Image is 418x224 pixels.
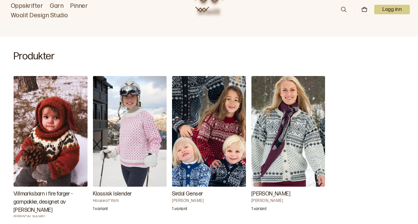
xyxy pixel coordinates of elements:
img: Dale GarnSirdal Jakke [251,76,325,187]
a: Woolit Design Studio [11,11,68,20]
h4: House of Yarn [93,198,167,204]
h3: Sirdal Genser [172,190,246,198]
h3: Villmarksbarn i fire farger - garnpakke, designet av [PERSON_NAME] [14,190,88,214]
a: Oppskrifter [11,1,43,11]
img: Linka NeumannVillmarksbarn i fire farger - garnpakke, designet av Linka Neumann [14,76,88,187]
h3: [PERSON_NAME] [251,190,325,198]
h4: [PERSON_NAME] [14,214,88,220]
h4: [PERSON_NAME] [172,198,246,204]
a: Woolit [195,7,209,12]
a: Sirdal Genser [172,76,246,217]
img: Dale GarnSirdal Genser [172,76,246,187]
p: 1 variant [251,206,267,213]
h4: [PERSON_NAME] [251,198,325,204]
a: Pinner [70,1,88,11]
a: Garn [50,1,63,11]
h3: Klassisk Islender [93,190,167,198]
a: Klassisk Islender [93,76,167,217]
button: User dropdown [374,5,410,14]
p: 1 variant [93,206,108,213]
p: 1 variant [172,206,187,213]
a: Sirdal Jakke [251,76,325,217]
img: House of YarnKlassisk Islender [93,76,167,187]
a: Villmarksbarn i fire farger - garnpakke, designet av Linka Neumann [14,76,88,217]
p: Logg inn [374,5,410,14]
